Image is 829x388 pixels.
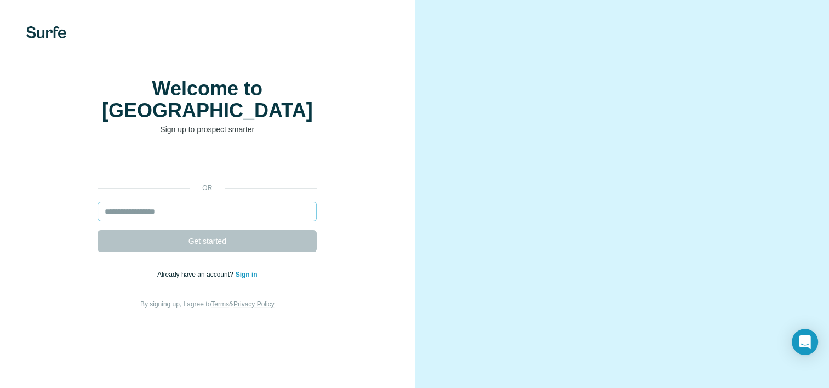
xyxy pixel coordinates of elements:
iframe: Sign in with Google Button [92,151,322,175]
h1: Welcome to [GEOGRAPHIC_DATA] [98,78,317,122]
p: Sign up to prospect smarter [98,124,317,135]
img: Surfe's logo [26,26,66,38]
p: or [190,183,225,193]
a: Sign in [236,271,258,278]
span: Already have an account? [157,271,236,278]
a: Privacy Policy [233,300,275,308]
div: Open Intercom Messenger [792,329,818,355]
span: By signing up, I agree to & [140,300,275,308]
iframe: Sign in with Google Dialog [604,11,818,149]
a: Terms [211,300,229,308]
